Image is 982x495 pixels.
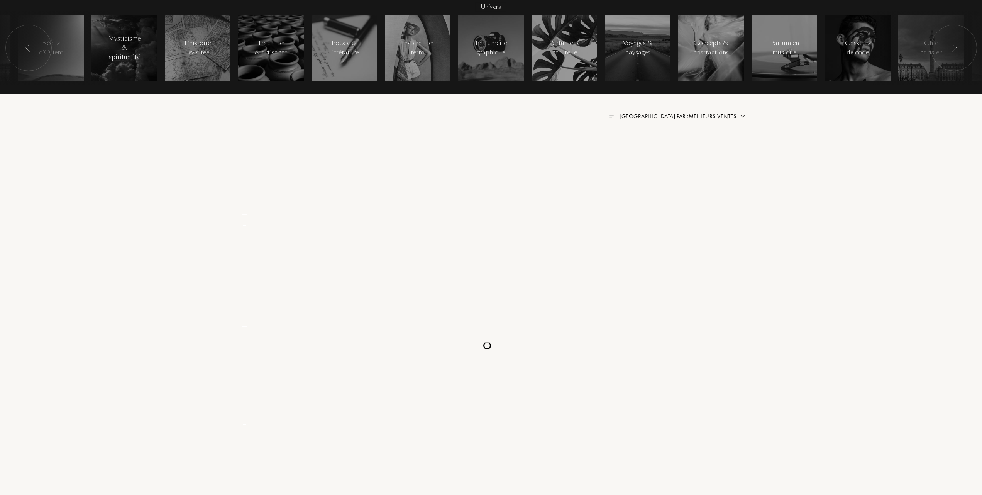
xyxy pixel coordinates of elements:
[108,34,141,62] div: Mysticisme & spiritualité
[25,43,32,53] img: arr_left.svg
[620,112,736,120] span: [GEOGRAPHIC_DATA] par : Meilleurs ventes
[476,3,506,12] div: Univers
[475,39,508,57] div: Parfumerie graphique
[228,219,262,227] div: _
[401,39,434,57] div: Inspiration rétro
[229,368,260,398] img: pf_empty.png
[621,39,654,57] div: Voyages & paysages
[255,39,288,57] div: Tradition & artisanat
[228,427,262,442] div: _
[228,194,262,202] div: _
[228,444,262,452] div: _
[229,255,260,286] img: pf_empty.png
[228,315,262,330] div: _
[951,43,957,53] img: arr_left.svg
[609,114,615,118] img: filter_by.png
[740,113,746,119] img: arrow.png
[768,39,801,57] div: Parfum en musique
[228,418,262,426] div: _
[548,39,581,57] div: Parfumerie naturelle
[181,39,214,57] div: L'histoire revisitée
[328,39,361,57] div: Poésie & littérature
[693,39,729,57] div: Concepts & abstractions
[228,306,262,314] div: _
[841,39,874,57] div: Casseurs de code
[229,143,260,173] img: pf_empty.png
[228,203,262,218] div: _
[228,332,262,340] div: _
